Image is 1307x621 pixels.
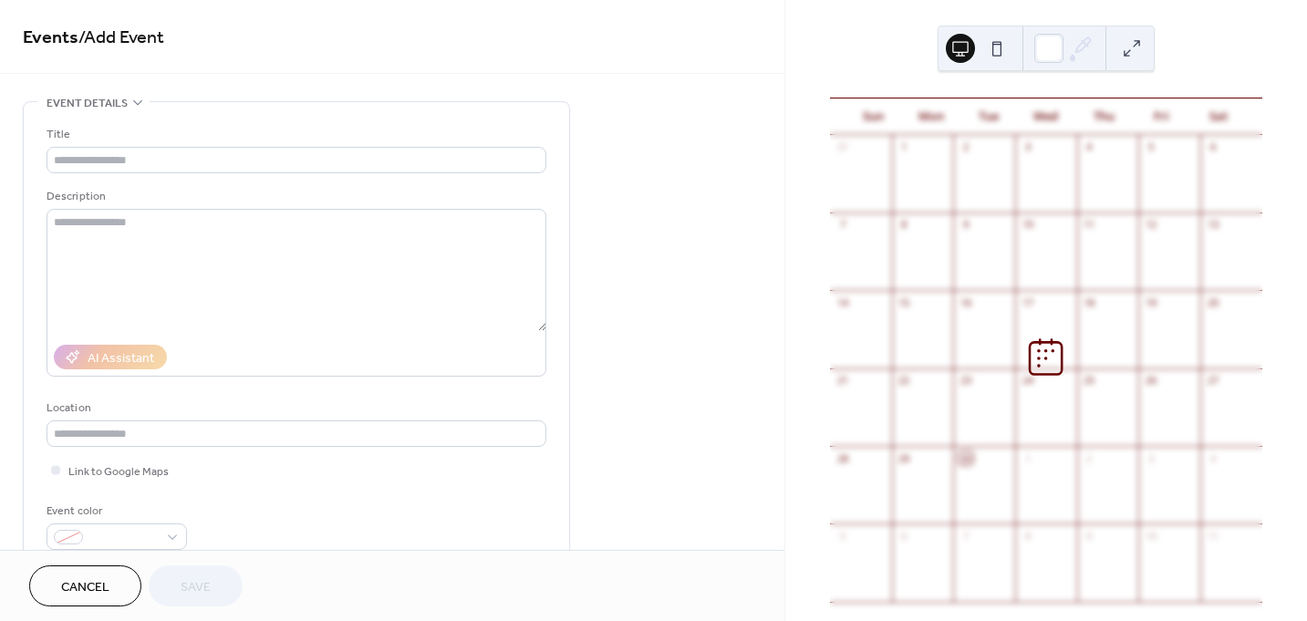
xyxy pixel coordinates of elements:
button: Cancel [29,565,141,606]
div: 16 [959,295,972,309]
div: 20 [1206,295,1219,309]
a: Events [23,20,78,56]
div: 28 [835,451,849,465]
div: 2 [959,140,972,154]
div: Description [47,187,543,206]
div: Fri [1133,98,1190,135]
div: 17 [1021,295,1034,309]
div: 1 [897,140,911,154]
div: 15 [897,295,911,309]
div: 3 [1021,140,1034,154]
div: 10 [1144,529,1157,543]
div: 29 [897,451,911,465]
span: Link to Google Maps [68,462,169,481]
div: 6 [897,529,911,543]
span: / Add Event [78,20,164,56]
div: 11 [1206,529,1219,543]
div: Location [47,398,543,418]
div: 30 [959,451,972,465]
span: Cancel [61,578,109,597]
div: 23 [959,374,972,388]
div: Sun [845,98,902,135]
div: 31 [835,140,849,154]
div: 24 [1021,374,1034,388]
div: Wed [1017,98,1074,135]
div: 2 [1083,451,1096,465]
div: Tue [960,98,1017,135]
div: 7 [959,529,972,543]
div: 13 [1206,218,1219,232]
div: 8 [897,218,911,232]
div: 21 [835,374,849,388]
div: 11 [1083,218,1096,232]
div: Mon [902,98,960,135]
div: 9 [1083,529,1096,543]
div: 4 [1083,140,1096,154]
div: 22 [897,374,911,388]
div: 25 [1083,374,1096,388]
div: 10 [1021,218,1034,232]
div: Event color [47,502,183,521]
div: 26 [1144,374,1157,388]
div: 3 [1144,451,1157,465]
div: 7 [835,218,849,232]
div: 19 [1144,295,1157,309]
div: 12 [1144,218,1157,232]
div: 8 [1021,529,1034,543]
div: Thu [1074,98,1132,135]
div: Title [47,125,543,144]
div: 9 [959,218,972,232]
div: 5 [1144,140,1157,154]
div: Sat [1190,98,1248,135]
span: Event details [47,94,128,113]
div: 18 [1083,295,1096,309]
div: 5 [835,529,849,543]
div: 14 [835,295,849,309]
div: 1 [1021,451,1034,465]
div: 6 [1206,140,1219,154]
div: 4 [1206,451,1219,465]
div: 27 [1206,374,1219,388]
